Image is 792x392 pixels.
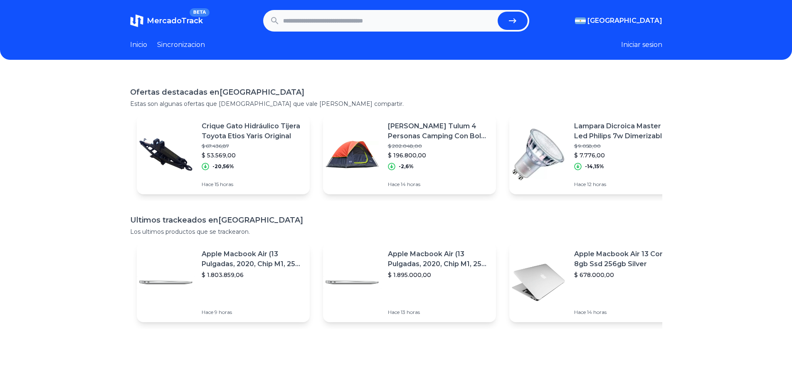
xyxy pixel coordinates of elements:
p: $ 1.803.859,06 [202,271,303,279]
p: -20,56% [212,163,234,170]
a: Featured imageApple Macbook Air (13 Pulgadas, 2020, Chip M1, 256 Gb De Ssd, 8 Gb De Ram) - Plata$... [323,243,496,322]
p: $ 9.058,00 [574,143,676,149]
a: Featured imageCrique Gato Hidráulico Tijera Toyota Etios Yaris Original$ 67.436,87$ 53.569,00-20,... [137,115,310,194]
p: Apple Macbook Air (13 Pulgadas, 2020, Chip M1, 256 Gb De Ssd, 8 Gb De Ram) - Plata [388,249,489,269]
a: Featured imageLampara Dicroica Master Led Philips 7w Dimerizable Gu10$ 9.058,00$ 7.776,00-14,15%H... [509,115,682,194]
p: Hace 14 horas [388,181,489,188]
p: $ 678.000,00 [574,271,676,279]
p: Hace 9 horas [202,309,303,316]
img: Featured image [137,253,195,311]
p: Lampara Dicroica Master Led Philips 7w Dimerizable Gu10 [574,121,676,141]
h1: Ofertas destacadas en [GEOGRAPHIC_DATA] [130,86,662,98]
img: Featured image [323,253,381,311]
p: -2,6% [399,163,414,170]
a: Inicio [130,40,147,50]
img: Featured image [137,125,195,184]
h1: Ultimos trackeados en [GEOGRAPHIC_DATA] [130,214,662,226]
p: Hace 12 horas [574,181,676,188]
img: MercadoTrack [130,14,143,27]
p: [PERSON_NAME] Tulum 4 Personas Camping Con Bolsa Transporte [388,121,489,141]
p: $ 7.776,00 [574,151,676,159]
p: Crique Gato Hidráulico Tijera Toyota Etios Yaris Original [202,121,303,141]
p: Hace 15 horas [202,181,303,188]
a: Featured imageApple Macbook Air 13 Core I5 8gb Ssd 256gb Silver$ 678.000,00Hace 14 horas [509,243,682,322]
img: Featured image [509,253,567,311]
a: Featured image[PERSON_NAME] Tulum 4 Personas Camping Con Bolsa Transporte$ 202.048,00$ 196.800,00... [323,115,496,194]
button: Iniciar sesion [621,40,662,50]
p: $ 53.569,00 [202,151,303,159]
a: MercadoTrackBETA [130,14,203,27]
p: $ 202.048,00 [388,143,489,149]
p: Hace 13 horas [388,309,489,316]
img: Featured image [323,125,381,184]
p: Apple Macbook Air 13 Core I5 8gb Ssd 256gb Silver [574,249,676,269]
img: Argentina [575,17,586,24]
p: Apple Macbook Air (13 Pulgadas, 2020, Chip M1, 256 Gb De Ssd, 8 Gb De Ram) - Plata [202,249,303,269]
p: $ 67.436,87 [202,143,303,149]
button: [GEOGRAPHIC_DATA] [575,16,662,26]
img: Featured image [509,125,567,184]
p: Los ultimos productos que se trackearon. [130,228,662,236]
p: $ 196.800,00 [388,151,489,159]
p: Estas son algunas ofertas que [DEMOGRAPHIC_DATA] que vale [PERSON_NAME] compartir. [130,100,662,108]
span: BETA [190,8,209,17]
p: -14,15% [585,163,604,170]
span: MercadoTrack [147,16,203,25]
a: Sincronizacion [157,40,205,50]
p: $ 1.895.000,00 [388,271,489,279]
a: Featured imageApple Macbook Air (13 Pulgadas, 2020, Chip M1, 256 Gb De Ssd, 8 Gb De Ram) - Plata$... [137,243,310,322]
p: Hace 14 horas [574,309,676,316]
span: [GEOGRAPHIC_DATA] [587,16,662,26]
